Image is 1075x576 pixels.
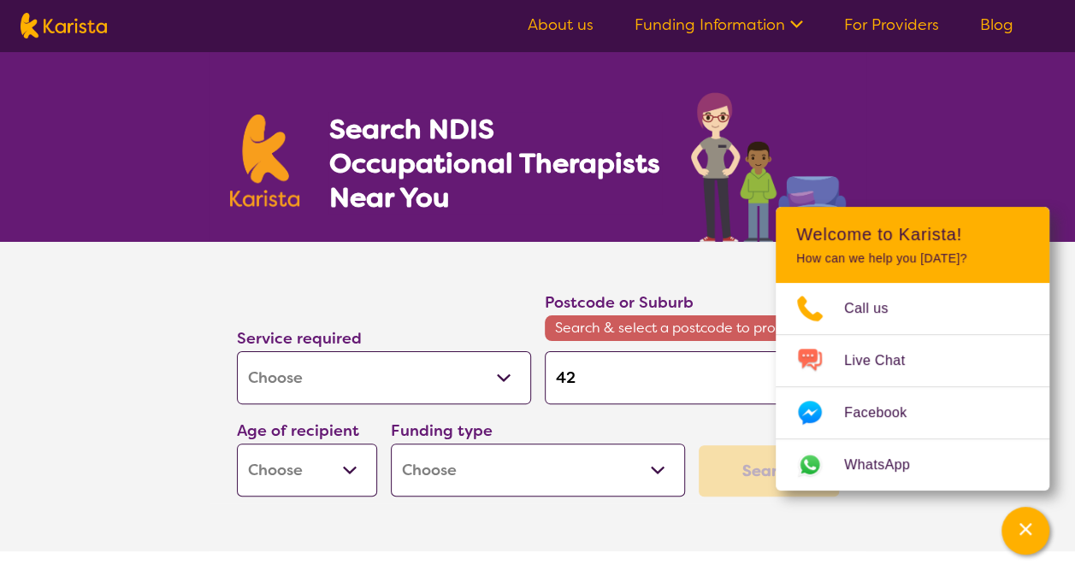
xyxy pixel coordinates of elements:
img: occupational-therapy [691,92,846,242]
button: Channel Menu [1001,507,1049,555]
span: Call us [844,296,909,321]
p: How can we help you [DATE]? [796,251,1029,266]
h2: Welcome to Karista! [796,224,1029,244]
a: For Providers [844,15,939,35]
span: Facebook [844,400,927,426]
h1: Search NDIS Occupational Therapists Near You [328,112,661,215]
span: Live Chat [844,348,925,373]
label: Funding type [391,420,493,441]
img: Karista logo [230,115,300,207]
img: Karista logo [21,13,107,38]
a: Funding Information [635,15,803,35]
span: Search & select a postcode to proceed [545,315,839,341]
div: Channel Menu [776,207,1049,491]
ul: Choose channel [776,283,1049,491]
span: WhatsApp [844,452,930,478]
a: Blog [980,15,1013,35]
label: Postcode or Suburb [545,292,694,313]
a: Web link opens in a new tab. [776,439,1049,491]
label: Service required [237,328,362,349]
label: Age of recipient [237,420,359,441]
input: Type [545,351,839,404]
a: About us [528,15,594,35]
